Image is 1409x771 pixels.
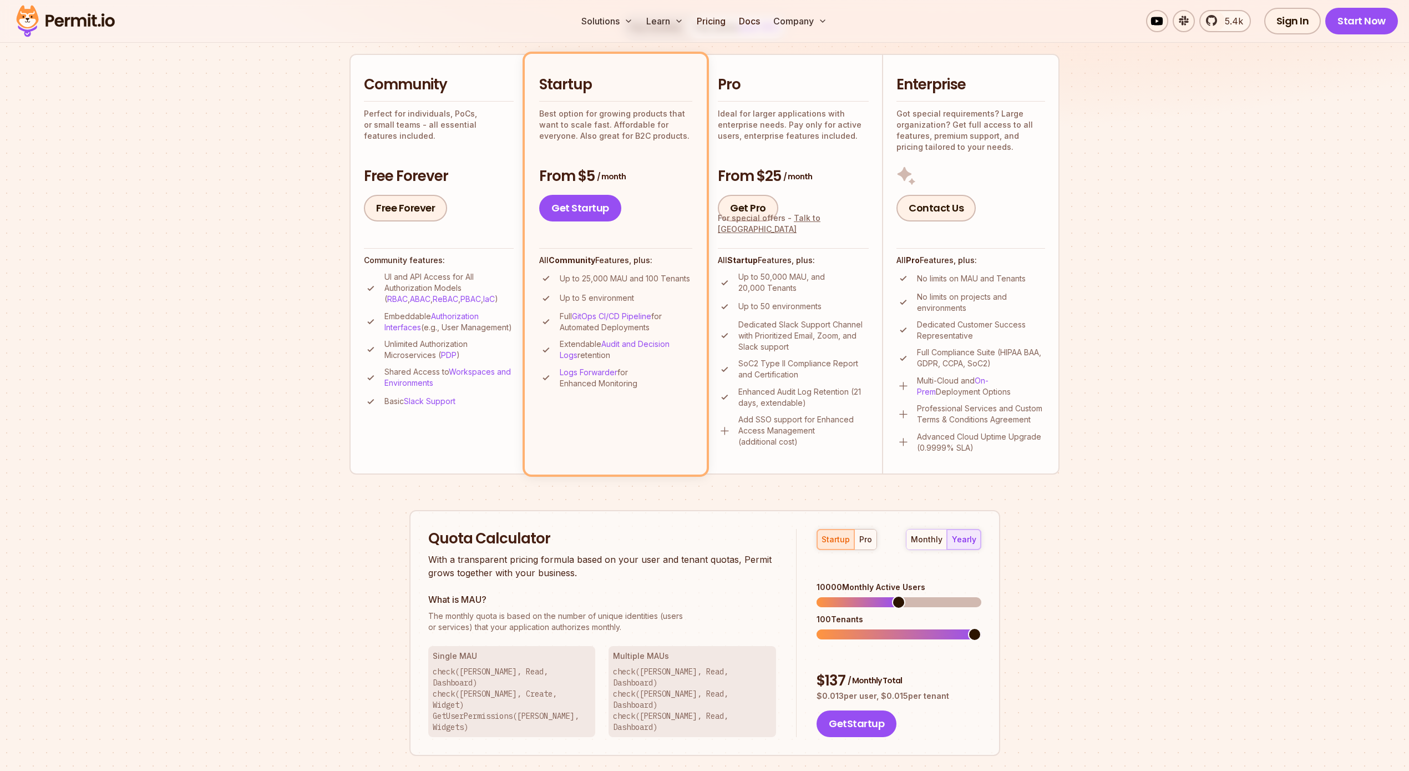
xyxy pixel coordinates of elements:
div: For special offers - [718,213,869,235]
a: ABAC [410,294,430,304]
p: Full for Automated Deployments [560,311,692,333]
img: Permit logo [11,2,120,40]
a: Logs Forwarder [560,367,617,377]
button: Learn [642,10,688,32]
p: UI and API Access for All Authorization Models ( , , , , ) [384,271,514,305]
a: Contact Us [896,195,976,221]
a: Start Now [1325,8,1398,34]
button: Company [769,10,832,32]
h2: Pro [718,75,869,95]
h4: All Features, plus: [718,255,869,266]
p: Ideal for larger applications with enterprise needs. Pay only for active users, enterprise featur... [718,108,869,142]
a: Slack Support [404,396,455,406]
a: Authorization Interfaces [384,311,479,332]
a: Free Forever [364,195,447,221]
p: Multi-Cloud and Deployment Options [917,375,1045,397]
a: Get Pro [718,195,778,221]
p: or services) that your application authorizes monthly. [428,611,777,633]
p: No limits on MAU and Tenants [917,273,1026,284]
p: check([PERSON_NAME], Read, Dashboard) check([PERSON_NAME], Create, Widget) GetUserPermissions([PE... [433,666,591,733]
a: GitOps CI/CD Pipeline [572,311,651,321]
p: for Enhanced Monitoring [560,367,692,389]
a: IaC [483,294,495,304]
p: Basic [384,396,455,407]
strong: Pro [906,255,920,265]
p: No limits on projects and environments [917,291,1045,314]
p: Up to 5 environment [560,293,634,304]
a: RBAC [387,294,408,304]
strong: Startup [727,255,758,265]
p: Up to 50,000 MAU, and 20,000 Tenants [738,271,869,294]
p: Add SSO support for Enhanced Access Management (additional cost) [738,414,869,447]
p: Dedicated Customer Success Representative [917,319,1045,341]
p: Professional Services and Custom Terms & Conditions Agreement [917,403,1045,425]
h4: All Features, plus: [896,255,1045,266]
p: Extendable retention [560,339,692,361]
p: Dedicated Slack Support Channel with Prioritized Email, Zoom, and Slack support [738,319,869,352]
h3: Free Forever [364,167,514,187]
button: GetStartup [817,710,896,737]
a: PBAC [460,294,481,304]
h3: What is MAU? [428,593,777,606]
a: ReBAC [433,294,458,304]
a: 5.4k [1199,10,1251,32]
h2: Enterprise [896,75,1045,95]
p: Got special requirements? Large organization? Get full access to all features, premium support, a... [896,108,1045,153]
h3: From $5 [539,167,692,187]
a: On-Prem [917,376,989,396]
a: Audit and Decision Logs [560,339,670,360]
p: With a transparent pricing formula based on your user and tenant quotas, Permit grows together wi... [428,553,777,579]
h3: From $25 [718,167,869,187]
p: Embeddable (e.g., User Management) [384,311,514,333]
span: / Monthly Total [848,675,902,686]
h2: Startup [539,75,692,95]
h4: All Features, plus: [539,255,692,266]
span: The monthly quota is based on the number of unique identities (users [428,611,777,622]
p: Perfect for individuals, PoCs, or small teams - all essential features included. [364,108,514,142]
h4: Community features: [364,255,514,266]
h2: Community [364,75,514,95]
p: $ 0.013 per user, $ 0.015 per tenant [817,691,981,702]
span: / month [597,171,626,182]
p: Shared Access to [384,366,514,389]
p: Unlimited Authorization Microservices ( ) [384,339,514,361]
p: Up to 50 environments [738,301,822,312]
p: SoC2 Type II Compliance Report and Certification [738,358,869,380]
a: PDP [441,350,457,360]
p: check([PERSON_NAME], Read, Dashboard) check([PERSON_NAME], Read, Dashboard) check([PERSON_NAME], ... [613,666,772,733]
h2: Quota Calculator [428,529,777,549]
a: Pricing [692,10,730,32]
p: Enhanced Audit Log Retention (21 days, extendable) [738,386,869,409]
p: Full Compliance Suite (HIPAA BAA, GDPR, CCPA, SoC2) [917,347,1045,369]
p: Advanced Cloud Uptime Upgrade (0.9999% SLA) [917,431,1045,453]
div: pro [859,534,872,545]
div: $ 137 [817,671,981,691]
div: monthly [911,534,942,545]
h3: Multiple MAUs [613,651,772,662]
a: Docs [734,10,764,32]
p: Up to 25,000 MAU and 100 Tenants [560,273,690,284]
button: Solutions [577,10,637,32]
div: 100 Tenants [817,614,981,625]
div: 10000 Monthly Active Users [817,582,981,593]
p: Best option for growing products that want to scale fast. Affordable for everyone. Also great for... [539,108,692,142]
a: Sign In [1264,8,1321,34]
h3: Single MAU [433,651,591,662]
strong: Community [549,255,595,265]
span: 5.4k [1218,14,1243,28]
a: Get Startup [539,195,621,221]
span: / month [783,171,812,182]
